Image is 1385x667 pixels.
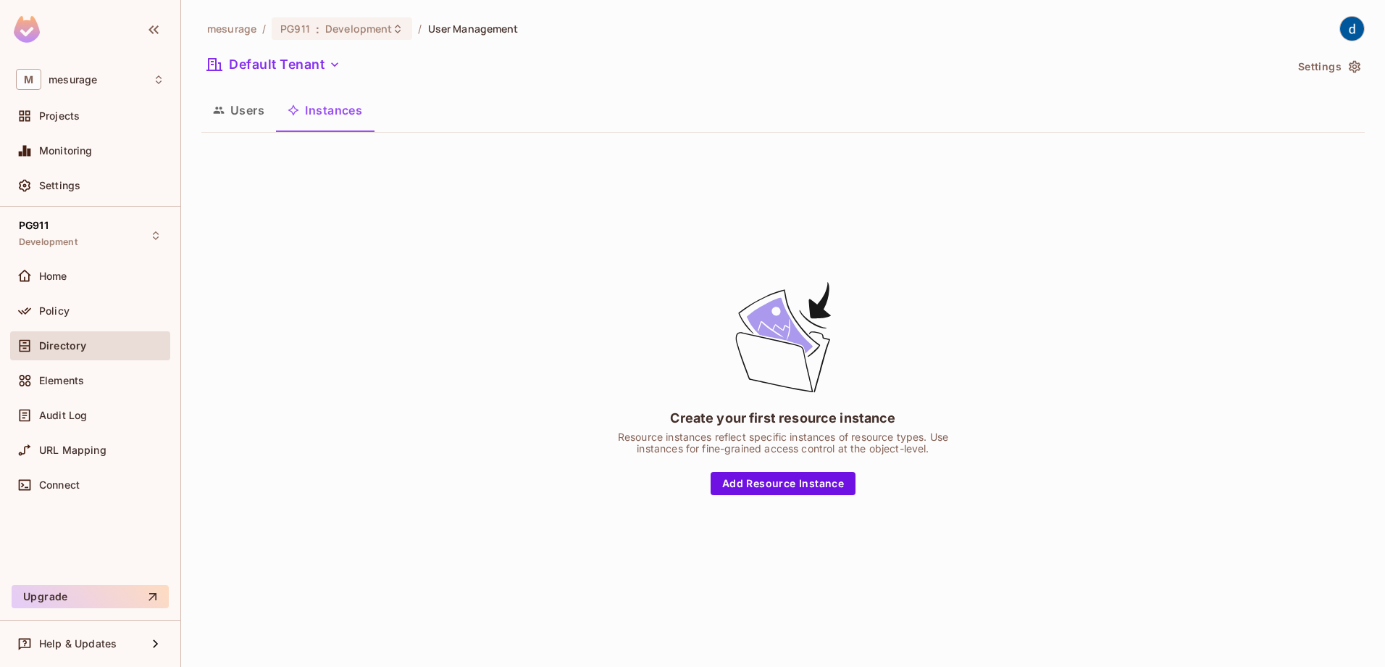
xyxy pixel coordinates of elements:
[12,585,169,608] button: Upgrade
[16,69,41,90] span: M
[262,22,266,36] li: /
[39,305,70,317] span: Policy
[39,375,84,386] span: Elements
[14,16,40,43] img: SReyMgAAAABJRU5ErkJggg==
[602,431,964,455] div: Resource instances reflect specific instances of resource types. Use instances for fine-grained a...
[325,22,392,36] span: Development
[49,74,97,86] span: Workspace: mesurage
[19,220,49,231] span: PG911
[39,410,87,421] span: Audit Log
[201,92,276,128] button: Users
[39,180,80,191] span: Settings
[418,22,422,36] li: /
[276,92,374,128] button: Instances
[39,638,117,650] span: Help & Updates
[39,110,80,122] span: Projects
[39,340,86,352] span: Directory
[670,409,895,427] div: Create your first resource instance
[39,270,67,282] span: Home
[315,23,320,35] span: :
[428,22,519,36] span: User Management
[207,22,256,36] span: the active workspace
[1340,17,1364,41] img: dev 911gcl
[1292,55,1365,78] button: Settings
[39,444,106,456] span: URL Mapping
[711,472,855,495] button: Add Resource Instance
[280,22,310,36] span: PG911
[39,479,80,491] span: Connect
[39,145,93,157] span: Monitoring
[201,53,346,76] button: Default Tenant
[19,236,78,248] span: Development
